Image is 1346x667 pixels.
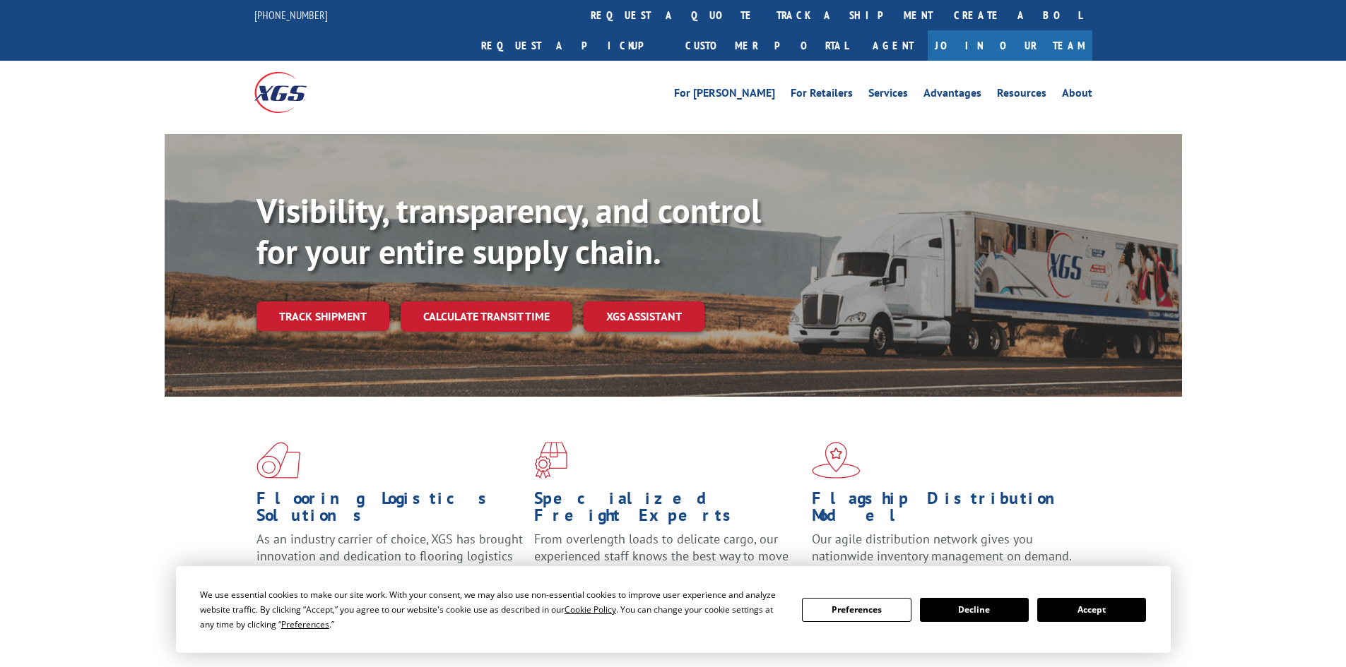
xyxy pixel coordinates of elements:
a: Resources [997,88,1046,103]
b: Visibility, transparency, and control for your entire supply chain. [256,188,761,273]
a: Join Our Team [928,30,1092,61]
a: About [1062,88,1092,103]
div: Cookie Consent Prompt [176,566,1171,653]
a: Customer Portal [675,30,858,61]
a: For [PERSON_NAME] [674,88,775,103]
a: For Retailers [791,88,853,103]
img: xgs-icon-focused-on-flooring-red [534,442,567,479]
h1: Specialized Freight Experts [534,490,801,531]
a: Services [868,88,908,103]
a: Track shipment [256,301,389,331]
h1: Flagship Distribution Model [812,490,1079,531]
img: xgs-icon-total-supply-chain-intelligence-red [256,442,300,479]
a: Calculate transit time [401,301,572,332]
a: [PHONE_NUMBER] [254,8,328,22]
img: xgs-icon-flagship-distribution-model-red [812,442,861,479]
div: We use essential cookies to make our site work. With your consent, we may also use non-essential ... [200,587,785,632]
h1: Flooring Logistics Solutions [256,490,524,531]
span: Preferences [281,618,329,630]
button: Decline [920,598,1029,622]
span: Our agile distribution network gives you nationwide inventory management on demand. [812,531,1072,564]
span: Cookie Policy [565,603,616,615]
p: From overlength loads to delicate cargo, our experienced staff knows the best way to move your fr... [534,531,801,594]
a: Advantages [923,88,981,103]
a: XGS ASSISTANT [584,301,704,332]
a: Request a pickup [471,30,675,61]
button: Preferences [802,598,911,622]
a: Agent [858,30,928,61]
button: Accept [1037,598,1146,622]
span: As an industry carrier of choice, XGS has brought innovation and dedication to flooring logistics... [256,531,523,581]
